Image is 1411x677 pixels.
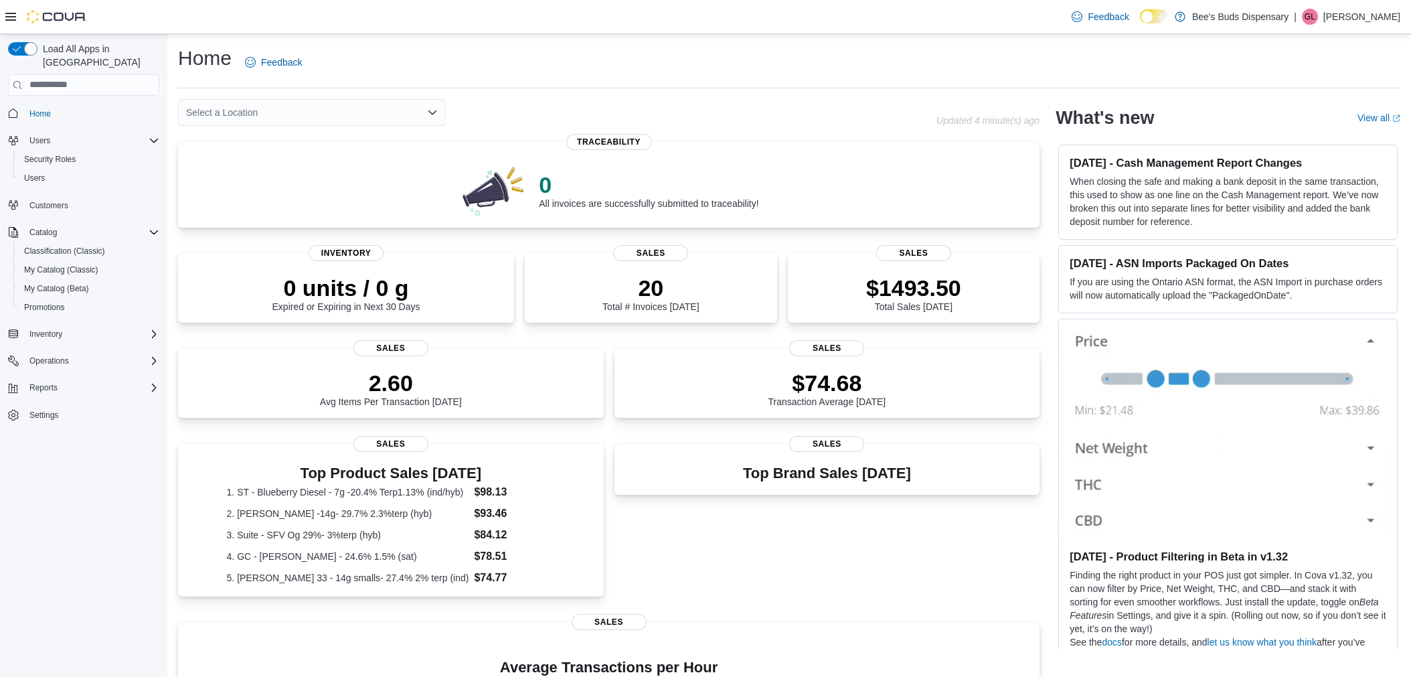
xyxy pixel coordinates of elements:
[320,370,462,407] div: Avg Items Per Transaction [DATE]
[1070,550,1386,563] h3: [DATE] - Product Filtering in Beta in v1.32
[227,571,469,585] dt: 5. [PERSON_NAME] 33 - 14g smalls- 27.4% 2% terp (ind)
[24,224,159,240] span: Catalog
[474,570,555,586] dd: $74.77
[24,283,89,294] span: My Catalog (Beta)
[309,245,384,261] span: Inventory
[240,49,307,76] a: Feedback
[427,107,438,118] button: Open list of options
[539,171,758,209] div: All invoices are successfully submitted to traceability!
[1070,175,1386,228] p: When closing the safe and making a bank deposit in the same transaction, this used to show as one...
[13,279,165,298] button: My Catalog (Beta)
[19,151,81,167] a: Security Roles
[3,405,165,425] button: Settings
[3,325,165,344] button: Inventory
[1056,107,1154,129] h2: What's new
[1302,9,1318,25] div: Graham Lamb
[178,45,232,72] h1: Home
[24,105,159,122] span: Home
[743,465,911,481] h3: Top Brand Sales [DATE]
[24,302,65,313] span: Promotions
[353,436,428,452] span: Sales
[24,407,64,423] a: Settings
[24,265,98,275] span: My Catalog (Classic)
[19,299,159,315] span: Promotions
[1208,637,1317,648] a: let us know what you think
[1070,275,1386,302] p: If you are using the Ontario ASN format, the ASN Import in purchase orders will now automatically...
[24,198,74,214] a: Customers
[1305,9,1315,25] span: GL
[3,131,165,150] button: Users
[24,380,159,396] span: Reports
[3,352,165,370] button: Operations
[8,98,159,460] nav: Complex example
[29,200,68,211] span: Customers
[24,353,74,369] button: Operations
[227,465,555,481] h3: Top Product Sales [DATE]
[19,170,159,186] span: Users
[37,42,159,69] span: Load All Apps in [GEOGRAPHIC_DATA]
[1070,256,1386,270] h3: [DATE] - ASN Imports Packaged On Dates
[566,134,651,150] span: Traceability
[24,173,45,183] span: Users
[19,262,104,278] a: My Catalog (Classic)
[24,353,159,369] span: Operations
[3,104,165,123] button: Home
[1070,569,1386,635] p: Finding the right product in your POS just got simpler. In Cova v1.32, you can now filter by Pric...
[602,275,699,312] div: Total # Invoices [DATE]
[3,196,165,215] button: Customers
[29,227,57,238] span: Catalog
[189,660,1029,676] h4: Average Transactions per Hour
[24,133,159,149] span: Users
[936,115,1040,126] p: Updated 4 minute(s) ago
[29,135,50,146] span: Users
[29,356,69,366] span: Operations
[1066,3,1134,30] a: Feedback
[261,56,302,69] span: Feedback
[227,550,469,563] dt: 4. GC - [PERSON_NAME] - 24.6% 1.5% (sat)
[227,507,469,520] dt: 2. [PERSON_NAME] -14g- 29.7% 2.3%terp (hyb)
[539,171,758,198] p: 0
[29,410,58,421] span: Settings
[474,548,555,565] dd: $78.51
[1088,10,1129,23] span: Feedback
[24,224,62,240] button: Catalog
[24,133,56,149] button: Users
[474,484,555,500] dd: $98.13
[602,275,699,301] p: 20
[24,246,105,256] span: Classification (Classic)
[1357,112,1400,123] a: View allExternal link
[13,298,165,317] button: Promotions
[1102,637,1122,648] a: docs
[227,485,469,499] dt: 1. ST - Blueberry Diesel - 7g -20.4% Terp1.13% (ind/hyb)
[768,370,886,407] div: Transaction Average [DATE]
[227,528,469,542] dt: 3. Suite - SFV Og 29%- 3%terp (hyb)
[24,326,159,342] span: Inventory
[3,223,165,242] button: Catalog
[1070,635,1386,662] p: See the for more details, and after you’ve given it a try.
[24,106,56,122] a: Home
[13,150,165,169] button: Security Roles
[1070,597,1379,621] em: Beta Features
[13,242,165,260] button: Classification (Classic)
[789,436,864,452] span: Sales
[876,245,951,261] span: Sales
[24,380,63,396] button: Reports
[13,169,165,187] button: Users
[19,170,50,186] a: Users
[19,281,94,297] a: My Catalog (Beta)
[613,245,688,261] span: Sales
[1323,9,1400,25] p: [PERSON_NAME]
[1192,9,1289,25] p: Bee's Buds Dispensary
[474,527,555,543] dd: $84.12
[27,10,87,23] img: Cova
[13,260,165,279] button: My Catalog (Classic)
[1140,9,1168,23] input: Dark Mode
[1140,23,1141,24] span: Dark Mode
[29,382,58,393] span: Reports
[272,275,420,312] div: Expired or Expiring in Next 30 Days
[29,108,51,119] span: Home
[1392,115,1400,123] svg: External link
[19,243,110,259] a: Classification (Classic)
[1070,156,1386,169] h3: [DATE] - Cash Management Report Changes
[320,370,462,396] p: 2.60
